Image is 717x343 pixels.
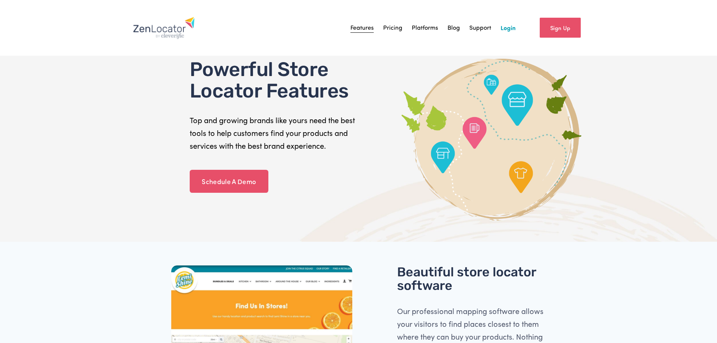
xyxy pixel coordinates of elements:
img: Graphic of ZenLocator features [399,59,585,221]
span: Beautiful store locator software [397,264,539,293]
a: Features [350,22,374,34]
a: Pricing [383,22,402,34]
a: Login [501,22,516,34]
img: Zenlocator [133,17,195,39]
a: Blog [448,22,460,34]
a: Sign Up [540,18,581,38]
p: Top and growing brands like yours need the best tools to help customers find your products and se... [190,114,356,152]
span: Powerful Store Locator Features [190,58,349,102]
a: Platforms [412,22,438,34]
a: Schedule A Demo [190,170,268,193]
a: Support [469,22,491,34]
